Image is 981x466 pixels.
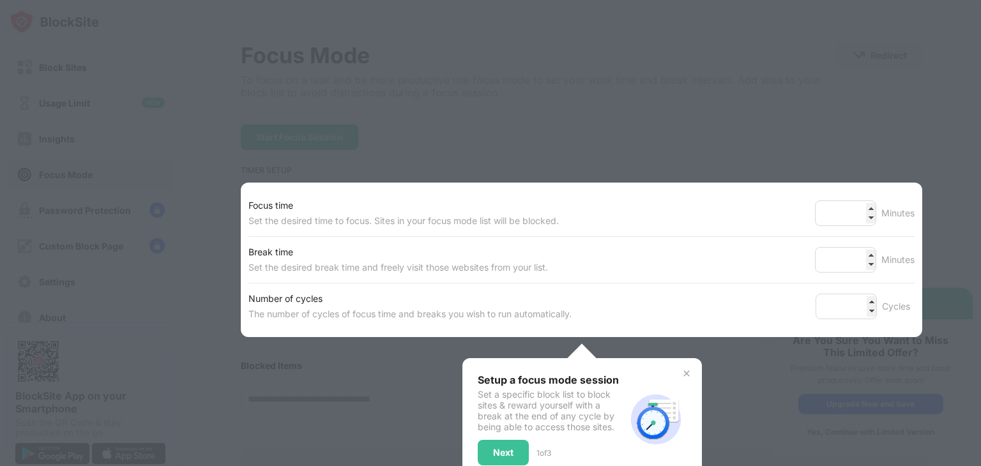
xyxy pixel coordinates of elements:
div: Minutes [881,252,915,267]
div: Cycles [882,299,915,314]
img: focus-mode-timer.svg [625,389,687,450]
img: x-button.svg [681,368,692,379]
div: Next [493,447,513,458]
div: Setup a focus mode session [478,373,625,386]
div: Set the desired time to focus. Sites in your focus mode list will be blocked. [248,213,559,229]
div: 1 of 3 [536,448,551,458]
div: Minutes [881,206,915,221]
div: Set a specific block list to block sites & reward yourself with a break at the end of any cycle b... [478,389,625,432]
div: The number of cycles of focus time and breaks you wish to run automatically. [248,306,572,322]
div: Number of cycles [248,291,572,306]
div: Break time [248,244,548,260]
div: Focus time [248,198,559,213]
div: Set the desired break time and freely visit those websites from your list. [248,260,548,275]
